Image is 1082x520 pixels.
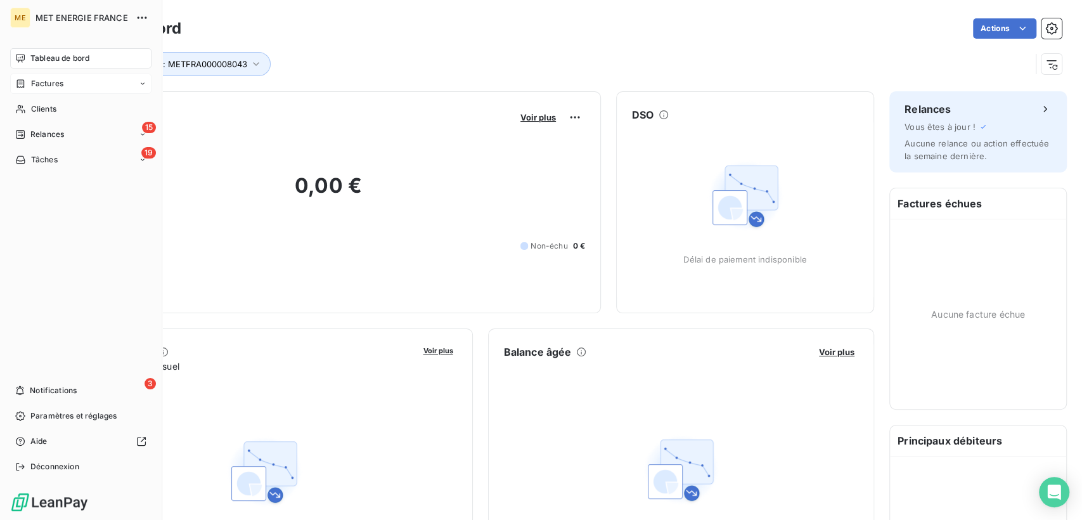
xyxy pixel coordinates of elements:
span: Vous êtes à jour ! [905,122,976,132]
span: Notifications [30,385,77,396]
img: Empty state [640,429,721,510]
button: Client : METFRA000008043 [119,52,271,76]
span: Déconnexion [30,461,79,472]
span: Aucune relance ou action effectuée la semaine dernière. [905,138,1049,161]
span: Aucune facture échue [931,308,1025,321]
span: Voir plus [819,347,854,357]
div: Open Intercom Messenger [1039,477,1069,507]
img: Empty state [224,431,305,512]
img: Logo LeanPay [10,492,89,512]
span: 3 [145,378,156,389]
a: Aide [10,431,151,452]
h6: Relances [905,101,951,117]
div: ME [10,8,30,28]
span: Tableau de bord [30,53,89,64]
span: Tâches [31,154,58,166]
span: Factures [31,78,63,89]
span: 15 [142,122,156,133]
span: Aide [30,436,48,447]
span: 0 € [573,240,585,252]
button: Voir plus [517,112,560,123]
button: Voir plus [815,346,858,358]
span: 19 [141,147,156,159]
button: Actions [973,18,1036,39]
h6: Balance âgée [504,344,572,360]
span: MET ENERGIE FRANCE [35,13,128,23]
h2: 0,00 € [72,173,585,211]
button: Voir plus [420,344,457,356]
img: Empty state [705,155,786,237]
span: Clients [31,103,56,115]
span: Client : METFRA000008043 [138,59,247,69]
span: Paramètres et réglages [30,410,117,422]
span: Chiffre d'affaires mensuel [72,360,415,373]
span: Non-échu [531,240,567,252]
span: Relances [30,129,64,140]
h6: Principaux débiteurs [890,426,1066,456]
span: Voir plus [520,112,556,122]
span: Voir plus [423,346,453,355]
h6: DSO [632,107,654,122]
h6: Factures échues [890,188,1066,219]
span: Délai de paiement indisponible [683,254,807,264]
